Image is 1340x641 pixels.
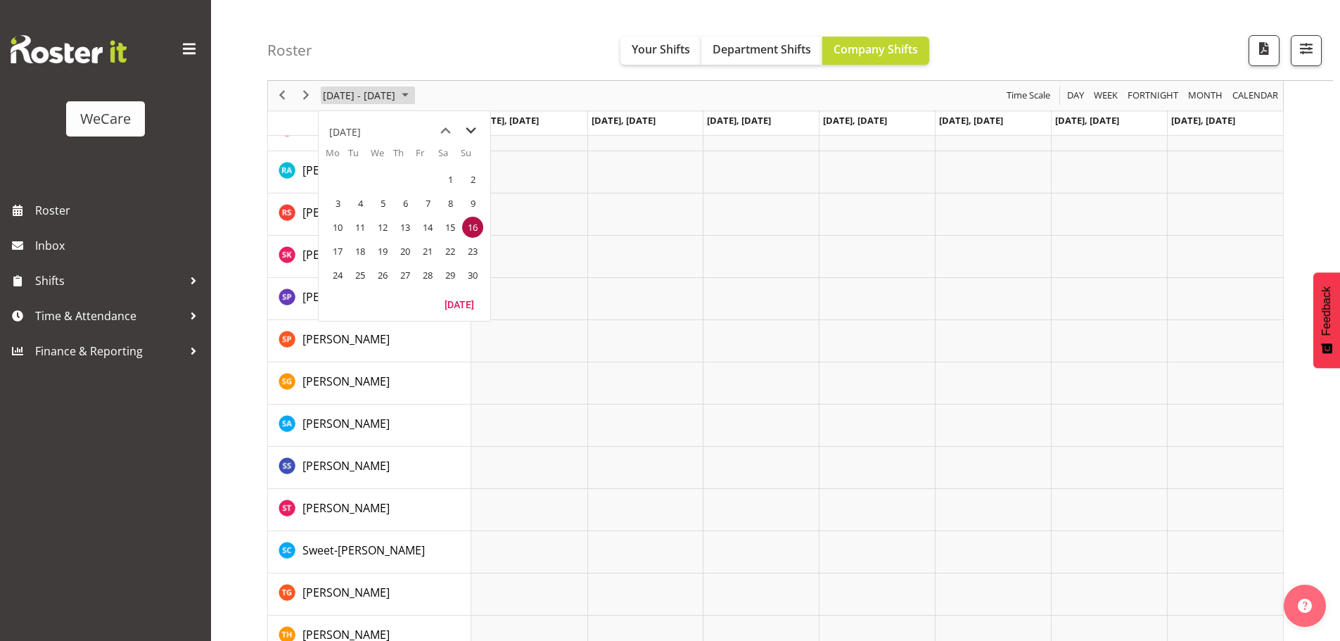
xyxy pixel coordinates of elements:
[1249,35,1280,66] button: Download a PDF of the roster according to the set date range.
[707,114,771,127] span: [DATE], [DATE]
[440,217,461,238] span: Saturday, June 15, 2024
[294,81,318,110] div: next period
[395,265,416,286] span: Thursday, June 27, 2024
[302,205,390,220] span: [PERSON_NAME]
[372,193,393,214] span: Wednesday, June 5, 2024
[327,193,348,214] span: Monday, June 3, 2024
[1230,87,1281,105] button: Month
[270,81,294,110] div: previous period
[462,217,483,238] span: Sunday, June 16, 2024
[329,118,361,146] div: title
[462,265,483,286] span: Sunday, June 30, 2024
[395,193,416,214] span: Thursday, June 6, 2024
[268,362,471,405] td: Sanjita Gurung resource
[822,37,929,65] button: Company Shifts
[302,500,390,516] span: [PERSON_NAME]
[302,542,425,559] a: Sweet-[PERSON_NAME]
[372,265,393,286] span: Wednesday, June 26, 2024
[435,294,483,314] button: Today
[348,146,371,167] th: Tu
[823,114,887,127] span: [DATE], [DATE]
[268,151,471,193] td: Rachna Anderson resource
[350,241,371,262] span: Tuesday, June 18, 2024
[268,531,471,573] td: Sweet-Lin Chan resource
[321,87,415,105] button: June 2024
[475,114,539,127] span: [DATE], [DATE]
[302,162,390,179] a: [PERSON_NAME]
[268,193,471,236] td: Rhianne Sharples resource
[372,217,393,238] span: Wednesday, June 12, 2024
[302,416,390,431] span: [PERSON_NAME]
[834,42,918,57] span: Company Shifts
[268,405,471,447] td: Sarah Abbott resource
[35,305,183,326] span: Time & Attendance
[372,241,393,262] span: Wednesday, June 19, 2024
[302,331,390,348] a: [PERSON_NAME]
[395,241,416,262] span: Thursday, June 20, 2024
[302,458,390,474] span: [PERSON_NAME]
[321,87,397,105] span: [DATE] - [DATE]
[327,241,348,262] span: Monday, June 17, 2024
[302,585,390,600] span: [PERSON_NAME]
[433,118,458,144] button: previous month
[371,146,393,167] th: We
[1004,87,1053,105] button: Time Scale
[1055,114,1119,127] span: [DATE], [DATE]
[302,415,390,432] a: [PERSON_NAME]
[326,146,348,167] th: Mo
[440,169,461,190] span: Saturday, June 1, 2024
[268,573,471,616] td: Tayah Giesbrecht resource
[440,241,461,262] span: Saturday, June 22, 2024
[1186,87,1225,105] button: Timeline Month
[297,87,316,105] button: Next
[268,278,471,320] td: Sabnam Pun resource
[302,246,390,263] a: [PERSON_NAME]
[11,35,127,63] img: Rosterit website logo
[1313,272,1340,368] button: Feedback - Show survey
[327,217,348,238] span: Monday, June 10, 2024
[302,247,390,262] span: [PERSON_NAME]
[632,42,690,57] span: Your Shifts
[302,288,390,305] a: [PERSON_NAME]
[395,217,416,238] span: Thursday, June 13, 2024
[302,457,390,474] a: [PERSON_NAME]
[268,447,471,489] td: Savanna Samson resource
[458,118,483,144] button: next month
[438,146,461,167] th: Sa
[302,204,390,221] a: [PERSON_NAME]
[462,241,483,262] span: Sunday, June 23, 2024
[417,241,438,262] span: Friday, June 21, 2024
[35,200,204,221] span: Roster
[1126,87,1180,105] span: Fortnight
[416,146,438,167] th: Fr
[268,320,471,362] td: Samantha Poultney resource
[393,146,416,167] th: Th
[1005,87,1052,105] span: Time Scale
[620,37,701,65] button: Your Shifts
[1092,87,1121,105] button: Timeline Week
[461,215,483,239] td: Sunday, June 16, 2024
[701,37,822,65] button: Department Shifts
[440,193,461,214] span: Saturday, June 8, 2024
[268,236,471,278] td: Saahit Kour resource
[1320,286,1333,336] span: Feedback
[1125,87,1181,105] button: Fortnight
[1298,599,1312,613] img: help-xxl-2.png
[327,265,348,286] span: Monday, June 24, 2024
[35,235,204,256] span: Inbox
[1291,35,1322,66] button: Filter Shifts
[35,270,183,291] span: Shifts
[440,265,461,286] span: Saturday, June 29, 2024
[35,341,183,362] span: Finance & Reporting
[592,114,656,127] span: [DATE], [DATE]
[273,87,292,105] button: Previous
[350,193,371,214] span: Tuesday, June 4, 2024
[302,373,390,390] a: [PERSON_NAME]
[318,81,417,110] div: June 10 - 16, 2024
[302,500,390,516] a: [PERSON_NAME]
[1092,87,1119,105] span: Week
[1187,87,1224,105] span: Month
[713,42,811,57] span: Department Shifts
